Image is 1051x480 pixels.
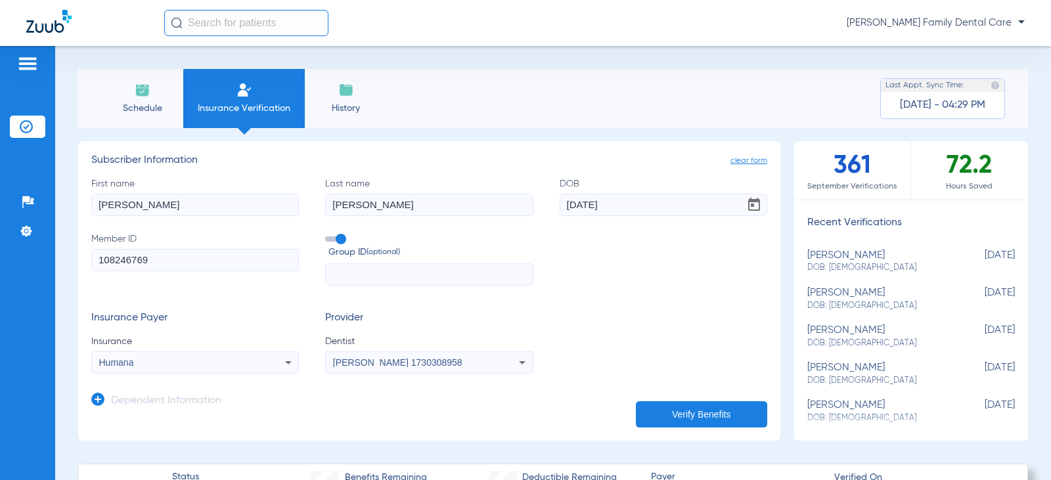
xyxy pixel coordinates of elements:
input: DOBOpen calendar [560,194,767,216]
h3: Insurance Payer [91,312,299,325]
h3: Recent Verifications [794,217,1028,230]
img: Zuub Logo [26,10,72,33]
div: [PERSON_NAME] [807,250,949,274]
h3: Dependent Information [111,395,221,408]
img: Schedule [135,82,150,98]
button: Verify Benefits [636,401,767,427]
span: Insurance Verification [193,102,295,115]
h3: Subscriber Information [91,154,767,167]
span: History [315,102,377,115]
label: First name [91,177,299,216]
img: History [338,82,354,98]
h3: Provider [325,312,533,325]
span: [DATE] - 04:29 PM [900,98,985,112]
span: clear form [730,154,767,167]
div: 361 [794,141,911,200]
img: last sync help info [991,81,1000,90]
span: [DATE] [949,287,1015,311]
span: Group ID [328,246,533,259]
span: [DATE] [949,324,1015,349]
span: Humana [99,357,134,368]
span: [DATE] [949,362,1015,386]
span: DOB: [DEMOGRAPHIC_DATA] [807,375,949,387]
span: Last Appt. Sync Time: [885,79,964,92]
button: Open calendar [741,192,767,218]
div: [PERSON_NAME] [807,324,949,349]
div: [PERSON_NAME] [807,399,949,424]
input: Last name [325,194,533,216]
span: [PERSON_NAME] Family Dental Care [847,16,1025,30]
span: [PERSON_NAME] 1730308958 [333,357,462,368]
span: Schedule [111,102,173,115]
img: Manual Insurance Verification [236,82,252,98]
span: September Verifications [794,180,910,193]
input: First name [91,194,299,216]
span: DOB: [DEMOGRAPHIC_DATA] [807,412,949,424]
span: DOB: [DEMOGRAPHIC_DATA] [807,300,949,312]
small: (optional) [367,246,400,259]
img: Search Icon [171,17,183,29]
span: DOB: [DEMOGRAPHIC_DATA] [807,338,949,349]
span: Dentist [325,335,533,348]
label: DOB [560,177,767,216]
span: [DATE] [949,250,1015,274]
span: Hours Saved [911,180,1028,193]
input: Search for patients [164,10,328,36]
span: Insurance [91,335,299,348]
img: hamburger-icon [17,56,38,72]
label: Last name [325,177,533,216]
div: [PERSON_NAME] [807,362,949,386]
span: [DATE] [949,399,1015,424]
span: DOB: [DEMOGRAPHIC_DATA] [807,262,949,274]
label: Member ID [91,232,299,286]
input: Member ID [91,249,299,271]
div: [PERSON_NAME] [807,287,949,311]
div: 72.2 [911,141,1028,200]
